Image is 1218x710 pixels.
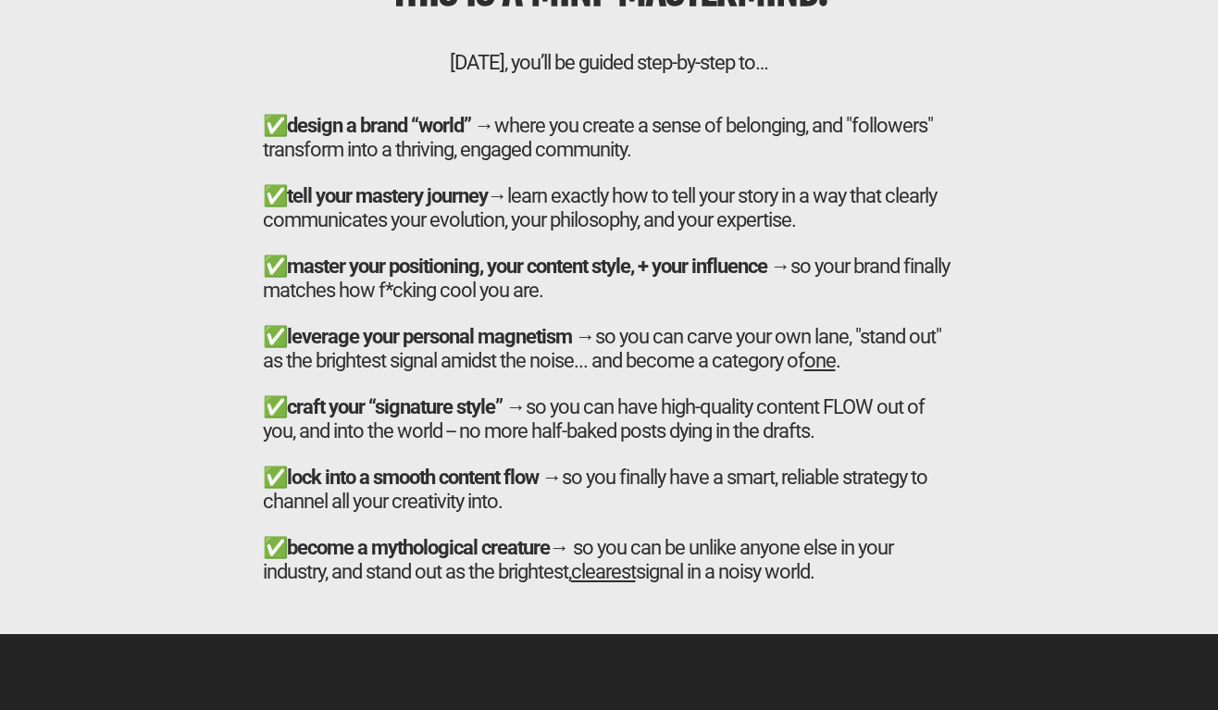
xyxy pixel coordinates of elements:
b: tell your mastery journey→ [287,184,507,207]
b: master your positioning, your content style, + your influence → [287,255,790,278]
h2: ✅ where you create a sense of belonging, and "followers" transform into a thriving, engaged commu... [263,114,956,606]
b: design a brand “world” → [287,114,494,137]
div: ✅ so you can carve your own lane, "stand out" as the brightest signal amidst the noise... and bec... [263,325,956,372]
div: ✅ so your brand finally matches how f*cking cool you are. [263,255,956,302]
font: [DATE], you’ll be guided step-by-step to… [450,51,768,74]
div: ✅ so you finally have a smart, reliable strategy to channel all your creativity into. [263,466,956,513]
b: leverage your personal magnetism → [287,325,595,348]
b: become a mythological creature [287,536,550,559]
u: one [804,349,836,372]
u: clearest [571,560,636,583]
div: ✅ learn exactly how to tell your story in a way that clearly communicates your evolution, your ph... [263,184,956,606]
b: craft your “signature style” → [287,395,526,418]
div: ✅ → so you can be unlike anyone else in your industry, and stand out as the brightest, signal in ... [263,536,956,606]
b: lock into a smooth content flow → [287,466,562,489]
div: ✅ so you can have high-quality content FLOW out of you, and into the world -- no more half-baked ... [263,395,956,442]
